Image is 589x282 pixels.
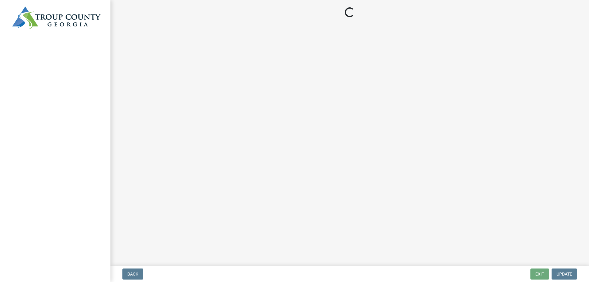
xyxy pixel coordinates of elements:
[127,272,138,276] span: Back
[556,272,572,276] span: Update
[122,268,143,280] button: Back
[552,268,577,280] button: Update
[530,268,549,280] button: Exit
[12,6,101,29] img: Troup County, Georgia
